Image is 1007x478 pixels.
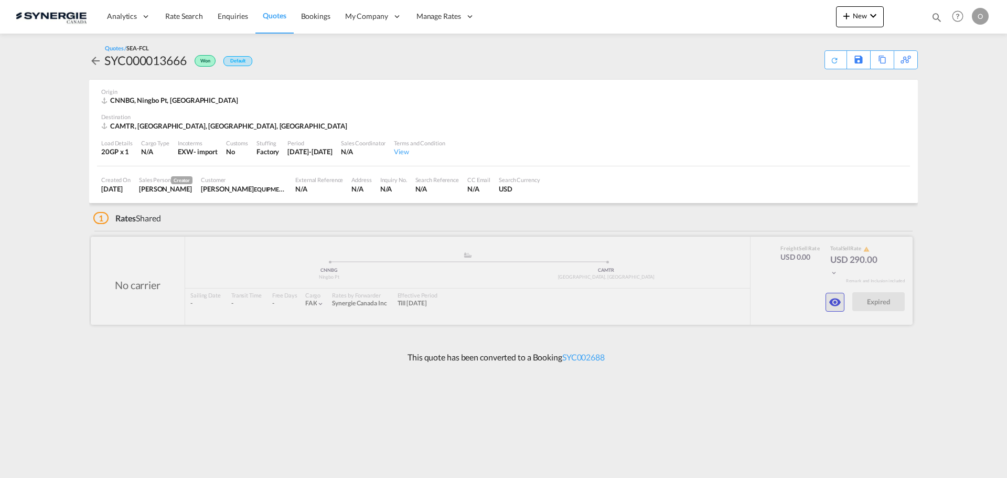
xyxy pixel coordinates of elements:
div: Load Details [101,139,133,147]
span: New [840,12,880,20]
span: Rate Search [165,12,203,20]
md-icon: icon-arrow-left [89,55,102,67]
div: Inquiry No. [380,176,407,184]
span: Rates [115,213,136,223]
div: O [972,8,989,25]
span: Bookings [301,12,330,20]
div: USD [499,184,540,194]
div: Cargo Type [141,139,169,147]
img: 1f56c880d42311ef80fc7dca854c8e59.png [16,5,87,28]
span: Quotes [263,11,286,20]
div: Period [287,139,333,147]
a: SYC002688 [562,352,605,362]
div: Shared [93,213,161,224]
div: Customer [201,176,287,184]
div: Save As Template [847,51,870,69]
div: Help [949,7,972,26]
div: 31 Jul 2025 [101,184,131,194]
span: Creator [171,176,192,184]
md-icon: icon-chevron-down [867,9,880,22]
span: CNNBG, Ningbo Pt, [GEOGRAPHIC_DATA] [110,96,238,104]
span: Manage Rates [416,11,461,22]
span: 1 [93,212,109,224]
span: Enquiries [218,12,248,20]
div: Stuffing [256,139,279,147]
div: Destination [101,113,906,121]
div: Sales Coordinator [341,139,385,147]
md-icon: icon-refresh [830,56,839,65]
div: SYC000013666 [104,52,187,69]
button: icon-eye [826,293,844,312]
div: CNNBG, Ningbo Pt, Asia Pacific [101,95,241,105]
div: N/A [351,184,371,194]
div: N/A [141,147,169,156]
div: Search Currency [499,176,540,184]
div: CC Email [467,176,490,184]
div: - import [194,147,218,156]
div: Customs [226,139,248,147]
div: Pablo Gomez Saldarriaga [139,184,192,194]
div: CAMTR, Montreal, QC, Americas [101,121,350,131]
p: This quote has been converted to a Booking [402,352,605,363]
div: Sales Person [139,176,192,184]
span: Won [200,58,213,68]
button: icon-plus 400-fgNewicon-chevron-down [836,6,884,27]
div: N/A [415,184,459,194]
md-icon: icon-eye [829,296,841,309]
span: Help [949,7,967,25]
div: Terms and Condition [394,139,445,147]
div: View [394,147,445,156]
md-icon: icon-plus 400-fg [840,9,853,22]
div: No [226,147,248,156]
div: Quote PDF is not available at this time [830,51,841,65]
div: Search Reference [415,176,459,184]
div: Quotes /SEA-FCL [105,44,149,52]
span: SEA-FCL [126,45,148,51]
span: EQUIPMENTS CACTUS INC [254,185,324,193]
div: Origin [101,88,906,95]
div: N/A [380,184,407,194]
md-icon: icon-magnify [931,12,942,23]
div: Won [187,52,218,69]
div: 30 Aug 2025 [287,147,333,156]
div: Created On [101,176,131,184]
span: My Company [345,11,388,22]
div: N/A [467,184,490,194]
div: Incoterms [178,139,218,147]
div: Christophe Charron [201,184,287,194]
div: Default [223,56,252,66]
div: Address [351,176,371,184]
div: 20GP x 1 [101,147,133,156]
div: External Reference [295,176,343,184]
div: N/A [295,184,343,194]
div: N/A [341,147,385,156]
div: icon-magnify [931,12,942,27]
div: EXW [178,147,194,156]
div: Factory Stuffing [256,147,279,156]
div: icon-arrow-left [89,52,104,69]
span: Analytics [107,11,137,22]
